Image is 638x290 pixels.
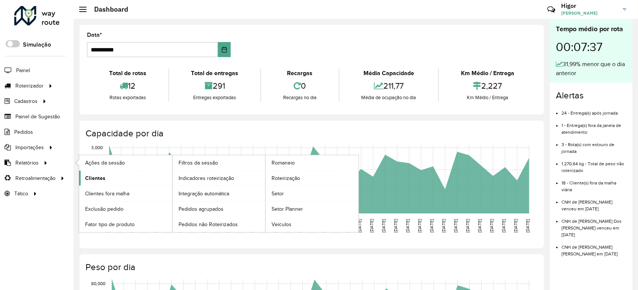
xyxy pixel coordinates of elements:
div: Média de ocupação no dia [341,94,437,101]
text: [DATE] [333,219,338,233]
li: 1 - Entrega(s) fora da janela de atendimento [561,116,626,136]
li: CNH de [PERSON_NAME] [PERSON_NAME] em [DATE] [561,238,626,257]
span: Setor [272,190,284,198]
span: Pedidos agrupados [179,205,224,213]
a: Roteirização [266,171,359,186]
button: Choose Date [218,42,231,57]
span: Exclusão pedido [85,205,123,213]
div: Tempo médio por rota [556,24,626,34]
li: CNH de [PERSON_NAME] venceu em [DATE] [561,193,626,212]
text: [DATE] [345,219,350,233]
span: Retroalimentação [15,174,56,182]
text: [DATE] [141,219,146,233]
div: 00:07:37 [556,34,626,60]
text: [DATE] [285,219,290,233]
span: Roteirizador [15,82,44,90]
a: Ações da sessão [79,155,172,170]
text: [DATE] [309,219,314,233]
span: Veículos [272,221,291,228]
div: 0 [263,78,337,94]
text: [DATE] [201,219,206,233]
span: Relatórios [15,159,39,167]
text: [DATE] [153,219,158,233]
span: Ações da sessão [85,159,125,167]
div: Total de entregas [171,69,259,78]
a: Contato Rápido [543,2,559,18]
text: [DATE] [501,219,506,233]
div: 12 [89,78,167,94]
a: Integração automática [173,186,266,201]
text: [DATE] [513,219,518,233]
div: Recargas no dia [263,94,337,101]
text: [DATE] [189,219,194,233]
span: Integração automática [179,190,229,198]
span: Painel [16,66,30,74]
text: [DATE] [525,219,530,233]
span: Importações [15,143,44,151]
a: Pedidos agrupados [173,201,266,216]
li: 3 - Rota(s) com estouro de jornada [561,136,626,155]
text: [DATE] [477,219,482,233]
span: Filtros da sessão [179,159,218,167]
li: CNH de [PERSON_NAME] Dos [PERSON_NAME] venceu em [DATE] [561,212,626,238]
li: 18 - Cliente(s) fora da malha viária [561,174,626,193]
text: [DATE] [381,219,386,233]
div: Km Médio / Entrega [441,69,534,78]
h4: Capacidade por dia [86,128,536,139]
a: Clientes fora malha [79,186,172,201]
a: Clientes [79,171,172,186]
text: [DATE] [225,219,230,233]
text: [DATE] [369,219,374,233]
div: Km Médio / Entrega [441,94,534,101]
div: Média Capacidade [341,69,437,78]
text: [DATE] [453,219,458,233]
text: [DATE] [177,219,182,233]
text: [DATE] [117,219,122,233]
div: 2,227 [441,78,534,94]
text: [DATE] [129,219,134,233]
text: [DATE] [321,219,326,233]
a: Pedidos não Roteirizados [173,217,266,232]
text: 80,000 [91,281,105,286]
span: Clientes fora malha [85,190,129,198]
div: Rotas exportadas [89,94,167,101]
text: [DATE] [297,219,302,233]
text: [DATE] [405,219,410,233]
text: [DATE] [441,219,446,233]
a: Veículos [266,217,359,232]
div: Recargas [263,69,337,78]
text: [DATE] [165,219,170,233]
span: Pedidos [14,128,33,136]
span: Indicadores roteirização [179,174,234,182]
span: Romaneio [272,159,295,167]
text: [DATE] [357,219,362,233]
span: Roteirização [272,174,300,182]
div: 291 [171,78,259,94]
h3: Higor [561,2,617,9]
span: Tático [14,190,28,198]
a: Filtros da sessão [173,155,266,170]
span: Setor Planner [272,205,303,213]
text: [DATE] [429,219,434,233]
text: [DATE] [237,219,242,233]
div: Entregas exportadas [171,94,259,101]
div: 211,77 [341,78,437,94]
label: Data [87,30,102,39]
text: 3,000 [91,145,103,150]
div: Total de rotas [89,69,167,78]
a: Fator tipo de produto [79,217,172,232]
h2: Dashboard [87,5,128,14]
a: Setor [266,186,359,201]
text: [DATE] [273,219,278,233]
li: 24 - Entrega(s) após jornada [561,104,626,116]
text: [DATE] [213,219,218,233]
h4: Peso por dia [86,262,536,273]
span: [PERSON_NAME] [561,10,617,17]
a: Exclusão pedido [79,201,172,216]
a: Romaneio [266,155,359,170]
text: [DATE] [249,219,254,233]
span: Painel de Sugestão [15,113,60,121]
span: Fator tipo de produto [85,221,135,228]
text: [DATE] [261,219,266,233]
label: Simulação [23,40,51,49]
